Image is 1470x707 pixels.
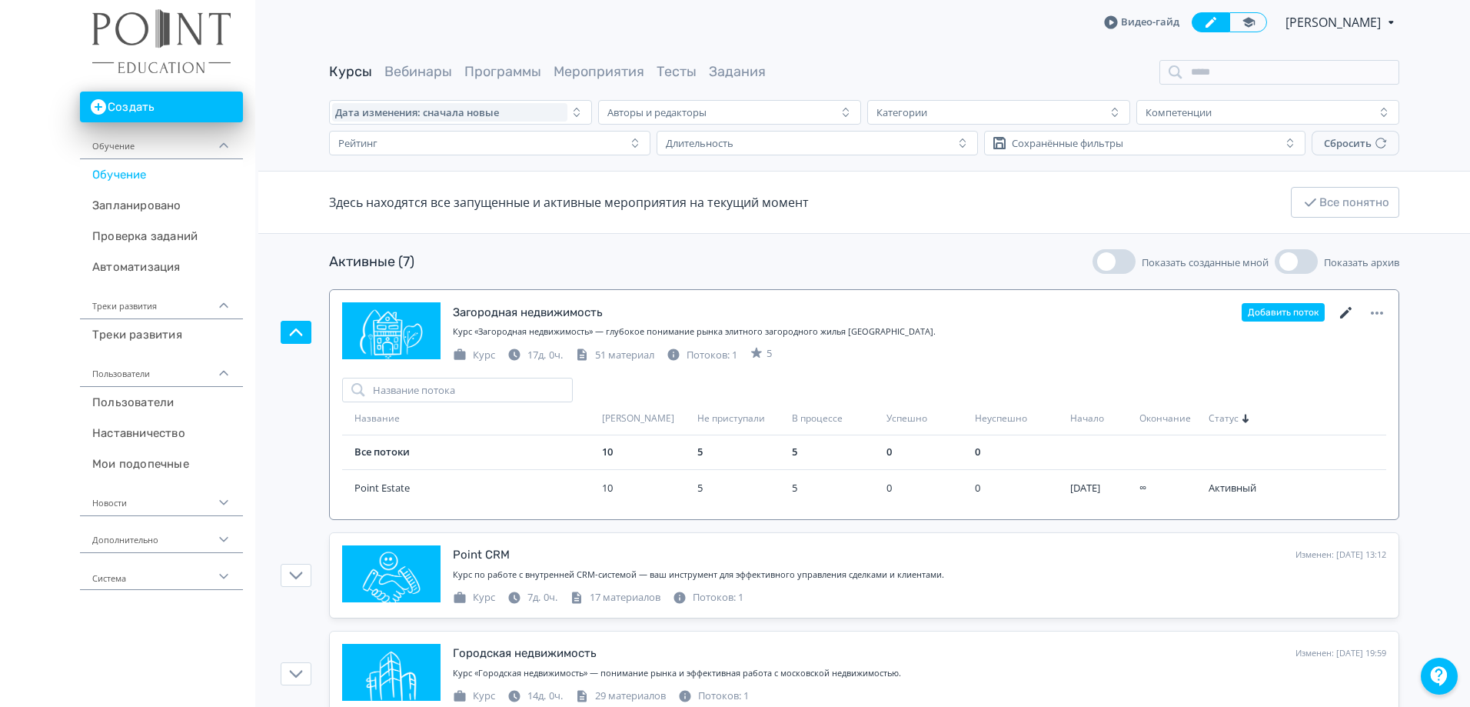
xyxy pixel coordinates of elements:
[1295,549,1386,562] div: Изменен: [DATE] 13:12
[453,689,495,704] div: Курс
[1139,481,1202,496] div: ∞
[1229,12,1267,32] a: Переключиться в режим ученика
[876,106,927,118] div: Категории
[1104,15,1179,30] a: Видео-гайд
[80,516,243,553] div: Дополнительно
[80,418,243,449] a: Наставничество
[354,445,410,459] a: Все потоки
[338,137,377,149] div: Рейтинг
[657,63,697,80] a: Тесты
[354,481,596,496] a: Point Estate
[602,445,691,460] div: 10
[598,100,861,125] button: Авторы и редакторы
[453,304,603,322] div: Загородная недвижимость
[1012,137,1123,149] div: Сохранённые фильтры
[80,252,243,282] a: Автоматизация
[453,348,495,363] div: Курс
[867,100,1130,125] button: Категории
[666,137,733,149] div: Длительность
[453,546,510,564] div: Point CRM
[886,412,969,425] div: Успешно
[1242,303,1325,322] button: Добавить поток
[1070,412,1104,425] span: Начало
[975,481,1064,496] div: 0
[697,481,787,496] div: 5
[453,667,1386,680] div: Курс «Городская недвижимость» — понимание рынка и эффективная работа с московской недвижимостью.
[329,252,414,272] div: Активные (7)
[80,159,243,190] a: Обучение
[697,412,787,425] div: Не приступали
[384,63,452,80] a: Вебинары
[453,325,1386,338] div: Курс «Загородная недвижимость» — глубокое понимание рынка элитного загородного жилья Подмосковья.
[1136,100,1399,125] button: Компетенции
[975,412,1064,425] div: Неуспешно
[549,689,563,702] span: 0ч.
[329,193,809,212] div: Здесь находятся все запущенные и активные мероприятия на текущий момент
[1070,481,1133,496] div: 15 сент. 2025
[329,131,650,155] button: Рейтинг
[549,348,563,362] span: 0ч.
[453,645,597,662] div: Городская недвижимость
[1295,647,1386,660] div: Изменен: [DATE] 19:59
[886,481,969,496] div: 0
[80,122,243,159] div: Обучение
[80,92,243,122] button: Создать
[527,590,540,604] span: 7д.
[602,481,691,496] div: 10
[667,348,737,363] div: Потоков: 1
[1209,412,1239,425] span: Статус
[80,282,243,319] div: Треки развития
[1312,131,1399,155] button: Сбросить
[570,590,660,605] div: 17 материалов
[527,689,546,702] span: 14д.
[657,131,978,155] button: Длительность
[354,412,400,425] span: Название
[453,569,1386,582] div: Курс по работе с внутренней CRM-системой — ваш инструмент для эффективного управления сделками и ...
[1324,255,1399,269] span: Показать архив
[453,590,495,605] div: Курс
[673,590,743,605] div: Потоков: 1
[602,412,691,425] div: [PERSON_NAME]
[792,445,880,460] div: 5
[80,319,243,350] a: Треки развития
[1291,187,1399,218] button: Все понятно
[575,348,654,363] div: 51 материал
[1139,412,1191,425] span: Окончание
[984,131,1305,155] button: Сохранённые фильтры
[80,479,243,516] div: Новости
[554,63,644,80] a: Мероприятия
[335,106,499,118] span: Дата изменения: сначала новые
[80,553,243,590] div: Система
[678,689,749,704] div: Потоков: 1
[792,481,880,496] div: 5
[80,350,243,387] div: Пользователи
[92,9,231,73] img: https://files.teachbase.ru/system/account/58038/logo/medium-97ce4804649a7c623cb39ef927fe1cc2.png
[975,445,1064,460] div: 0
[607,106,707,118] div: Авторы и редакторы
[697,445,787,460] div: 5
[527,348,546,362] span: 17д.
[1142,255,1269,269] span: Показать созданные мной
[792,412,880,425] div: В процессе
[1209,481,1291,496] div: Активный
[80,221,243,252] a: Проверка заданий
[1146,106,1212,118] div: Компетенции
[575,689,666,704] div: 29 материалов
[1285,13,1383,32] span: Татьяна Мальцева
[464,63,541,80] a: Программы
[709,63,766,80] a: Задания
[80,449,243,479] a: Мои подопечные
[544,590,557,604] span: 0ч.
[329,63,372,80] a: Курсы
[80,387,243,418] a: Пользователи
[767,346,772,362] span: 5
[886,445,969,460] div: 0
[80,190,243,221] a: Запланировано
[329,100,592,125] button: Дата изменения: сначала новые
